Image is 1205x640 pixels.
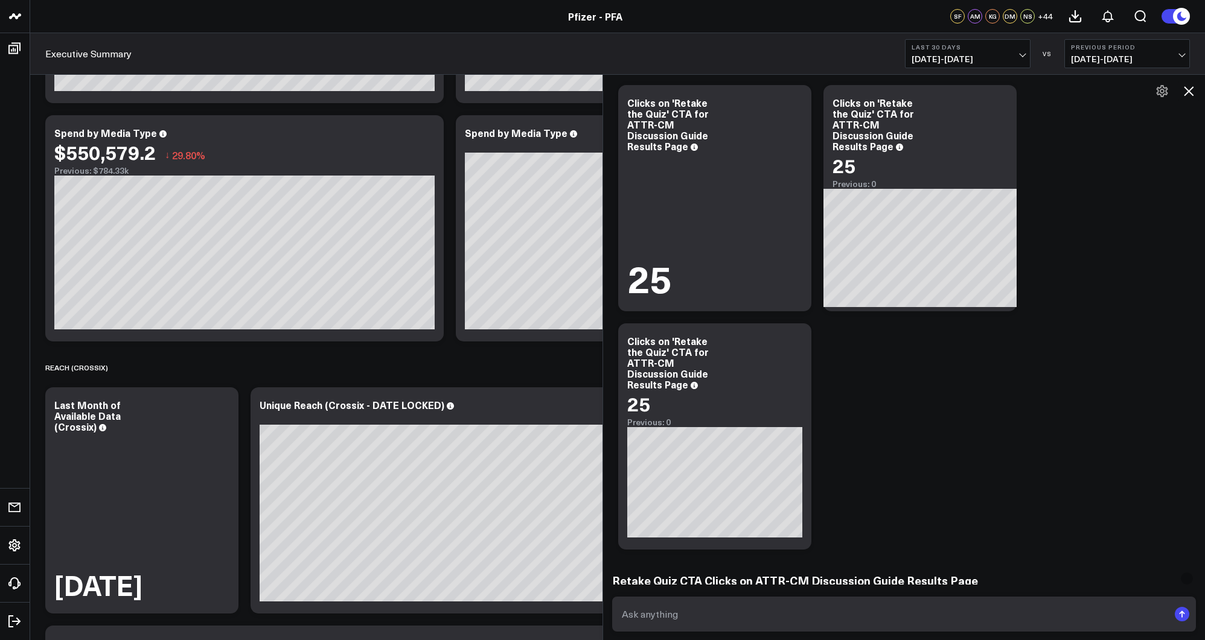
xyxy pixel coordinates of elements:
[985,9,1000,24] div: KG
[1037,50,1058,57] div: VS
[568,10,622,23] a: Pfizer - PFA
[54,141,156,163] div: $550,579.2
[912,43,1024,51] b: Last 30 Days
[612,574,1095,587] h3: Retake Quiz CTA Clicks on ATTR-CM Discussion Guide Results Page
[627,334,709,391] div: Clicks on 'Retake the Quiz' CTA for ATTR-CM Discussion Guide Results Page
[54,126,157,139] div: Spend by Media Type
[968,9,982,24] div: AM
[627,417,802,427] div: Previous: 0
[833,154,855,176] div: 25
[1071,54,1183,64] span: [DATE] - [DATE]
[833,179,1008,189] div: Previous: 0
[172,148,205,162] span: 29.80%
[1020,9,1035,24] div: NS
[45,353,108,381] div: Reach (Crossix)
[950,9,965,24] div: SF
[912,54,1024,64] span: [DATE] - [DATE]
[833,96,914,153] div: Clicks on 'Retake the Quiz' CTA for ATTR-CM Discussion Guide Results Page
[1064,39,1190,68] button: Previous Period[DATE]-[DATE]
[627,96,709,153] div: Clicks on 'Retake the Quiz' CTA for ATTR-CM Discussion Guide Results Page
[260,398,444,411] div: Unique Reach (Crossix - DATE LOCKED)
[627,259,672,296] div: 25
[45,47,132,60] a: Executive Summary
[54,166,435,176] div: Previous: $784.33k
[54,398,121,433] div: Last Month of Available Data (Crossix)
[54,571,142,598] div: [DATE]
[1071,43,1183,51] b: Previous Period
[165,147,170,163] span: ↓
[1003,9,1017,24] div: DM
[905,39,1031,68] button: Last 30 Days[DATE]-[DATE]
[627,393,650,414] div: 25
[1038,9,1053,24] button: +44
[1038,12,1053,21] span: + 44
[465,126,567,139] div: Spend by Media Type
